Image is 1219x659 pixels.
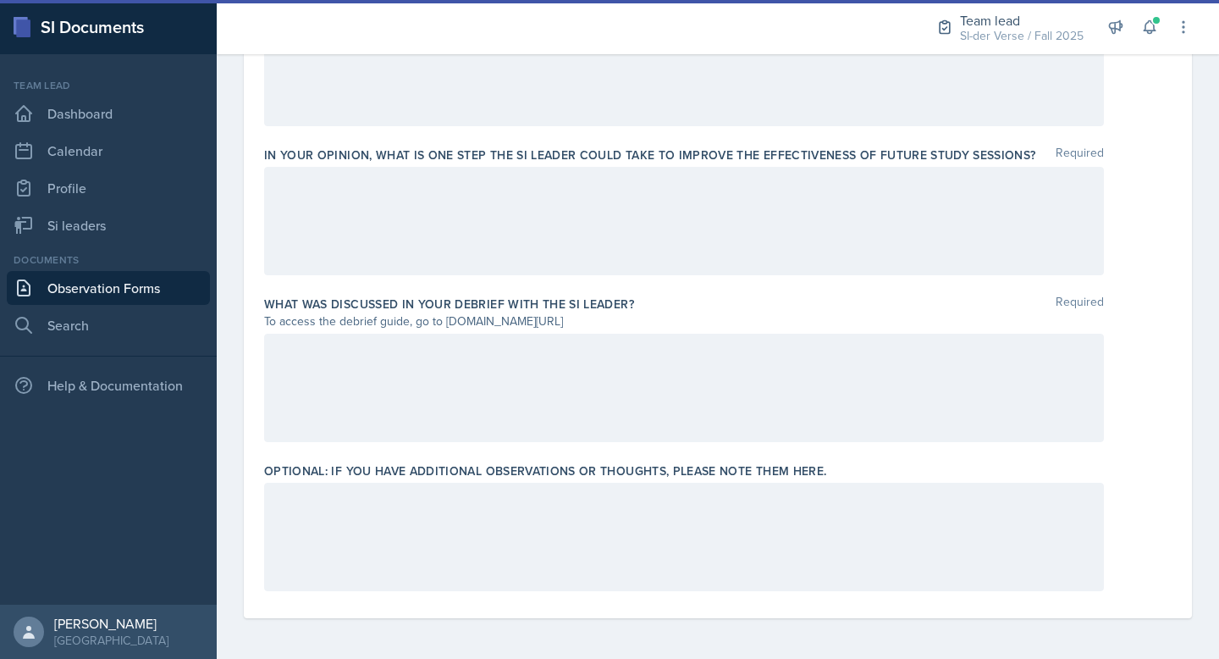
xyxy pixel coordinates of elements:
a: Profile [7,171,210,205]
div: Team lead [960,10,1084,30]
span: Required [1056,296,1104,313]
div: Team lead [7,78,210,93]
label: In your opinion, what is ONE step the SI Leader could take to improve the effectiveness of future... [264,147,1036,163]
div: Documents [7,252,210,268]
label: Optional: If you have additional observations or thoughts, please note them here. [264,462,826,479]
div: SI-der Verse / Fall 2025 [960,27,1084,45]
label: What was discussed in your debrief with the SI Leader? [264,296,634,313]
div: Help & Documentation [7,368,210,402]
span: Required [1056,147,1104,163]
div: To access the debrief guide, go to [DOMAIN_NAME][URL] [264,313,1104,330]
div: [PERSON_NAME] [54,615,168,632]
div: [GEOGRAPHIC_DATA] [54,632,168,649]
a: Search [7,308,210,342]
a: Si leaders [7,208,210,242]
a: Calendar [7,134,210,168]
a: Observation Forms [7,271,210,305]
a: Dashboard [7,97,210,130]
